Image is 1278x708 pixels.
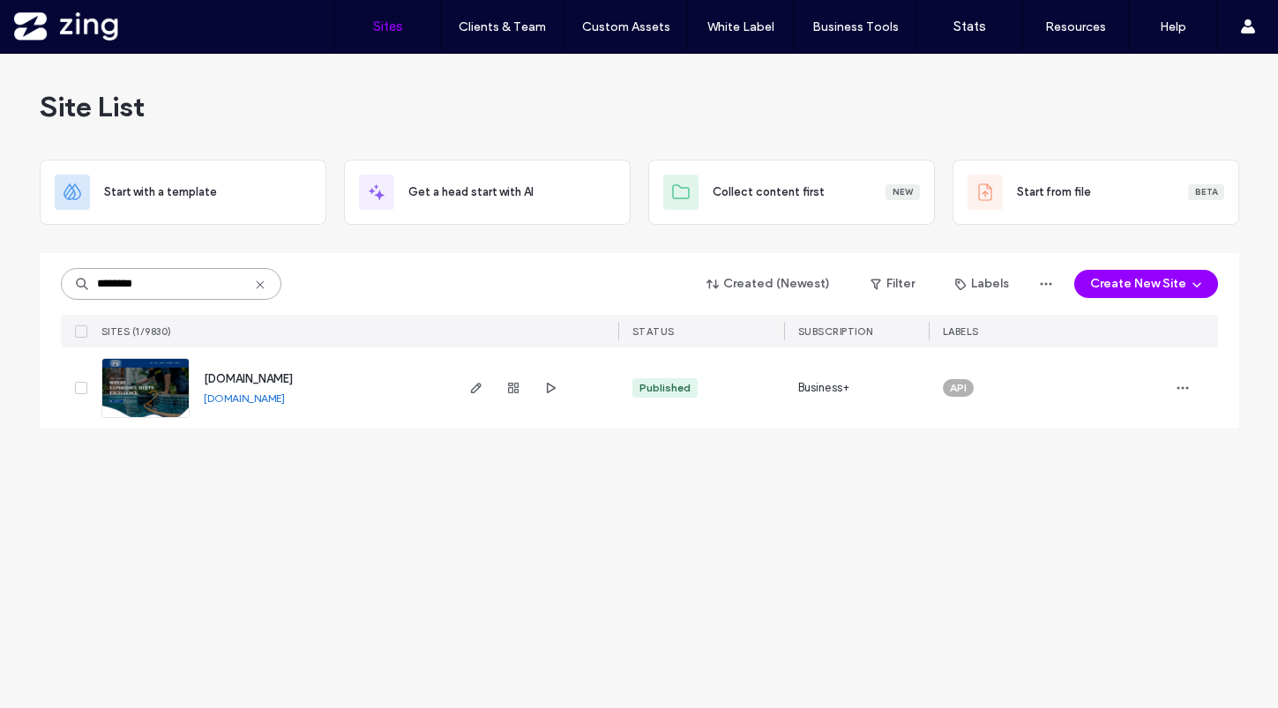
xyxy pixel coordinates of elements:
[943,325,979,338] span: LABELS
[104,183,217,201] span: Start with a template
[1074,270,1218,298] button: Create New Site
[691,270,846,298] button: Created (Newest)
[853,270,932,298] button: Filter
[582,19,670,34] label: Custom Assets
[373,19,403,34] label: Sites
[950,380,967,396] span: API
[812,19,899,34] label: Business Tools
[40,89,145,124] span: Site List
[459,19,546,34] label: Clients & Team
[798,325,873,338] span: SUBSCRIPTION
[41,12,77,28] span: Help
[632,325,675,338] span: STATUS
[204,391,285,405] a: [DOMAIN_NAME]
[344,160,631,225] div: Get a head start with AI
[639,380,691,396] div: Published
[1017,183,1091,201] span: Start from file
[939,270,1025,298] button: Labels
[1188,184,1224,200] div: Beta
[1045,19,1106,34] label: Resources
[648,160,935,225] div: Collect content firstNew
[204,372,293,385] a: [DOMAIN_NAME]
[1160,19,1186,34] label: Help
[408,183,534,201] span: Get a head start with AI
[707,19,774,34] label: White Label
[101,325,172,338] span: SITES (1/9830)
[798,379,850,397] span: Business+
[886,184,920,200] div: New
[953,19,986,34] label: Stats
[713,183,825,201] span: Collect content first
[40,160,326,225] div: Start with a template
[953,160,1239,225] div: Start from fileBeta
